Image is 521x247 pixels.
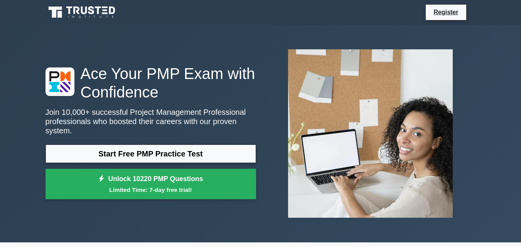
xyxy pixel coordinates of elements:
[46,145,256,163] a: Start Free PMP Practice Test
[46,64,256,101] h1: Ace Your PMP Exam with Confidence
[55,185,246,194] small: Limited Time: 7-day free trial!
[46,169,256,200] a: Unlock 10220 PMP QuestionsLimited Time: 7-day free trial!
[429,7,463,17] a: Register
[46,108,256,135] p: Join 10,000+ successful Project Management Professional professionals who boosted their careers w...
